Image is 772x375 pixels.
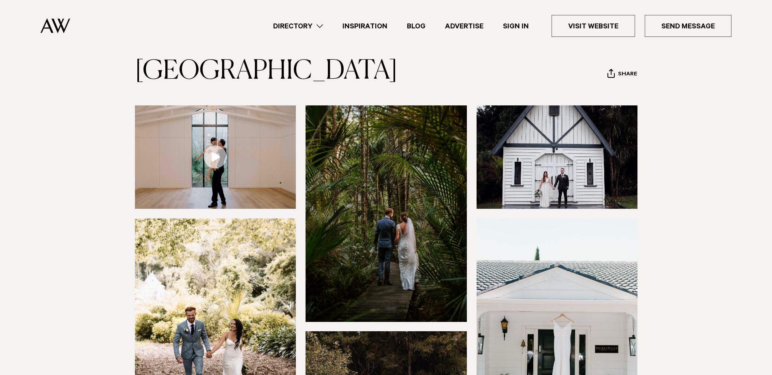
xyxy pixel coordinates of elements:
a: Blog [397,21,435,32]
a: Sign In [493,21,539,32]
a: Directory [263,21,333,32]
a: Advertise [435,21,493,32]
span: Share [618,71,637,79]
button: Share [607,69,637,81]
img: Auckland Weddings Logo [41,18,70,33]
a: [GEOGRAPHIC_DATA] [135,58,398,84]
a: Inspiration [333,21,397,32]
a: Visit Website [552,15,635,37]
a: Send Message [645,15,731,37]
